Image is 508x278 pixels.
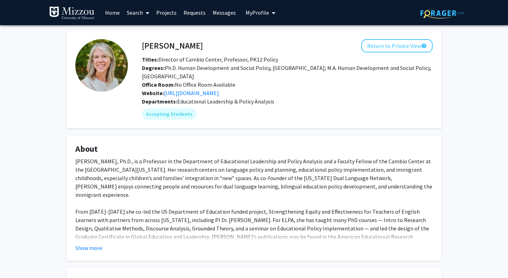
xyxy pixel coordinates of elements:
[177,98,274,105] span: Educational Leadership & Policy Analysis
[421,42,427,50] mat-icon: help
[142,81,235,88] span: No Office Room Available
[361,39,433,52] button: Return to Private View
[75,244,102,252] button: Show more
[142,64,431,80] span: Ph.D. Human Development and Social Policy, [GEOGRAPHIC_DATA]; M.A. Human Development and Social P...
[75,39,128,92] img: Profile Picture
[142,98,177,105] b: Departments:
[75,157,433,266] div: [PERSON_NAME], Ph.D., is a Professor in the Department of Educational Leadership and Policy Analy...
[123,0,153,25] a: Search
[164,90,219,97] a: Opens in a new tab
[246,9,269,16] span: My Profile
[142,108,197,120] mat-chip: Accepting Students
[102,0,123,25] a: Home
[180,0,209,25] a: Requests
[75,144,433,154] h4: About
[142,56,278,63] span: Director of Cambio Center, Professor, PK12 Policy
[142,56,158,63] b: Titles:
[153,0,180,25] a: Projects
[420,8,464,19] img: ForagerOne Logo
[142,81,175,88] b: Office Room:
[142,39,203,52] h4: [PERSON_NAME]
[142,90,164,97] b: Website:
[5,247,30,273] iframe: Chat
[49,6,95,20] img: University of Missouri Logo
[209,0,239,25] a: Messages
[142,64,165,71] b: Degrees:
